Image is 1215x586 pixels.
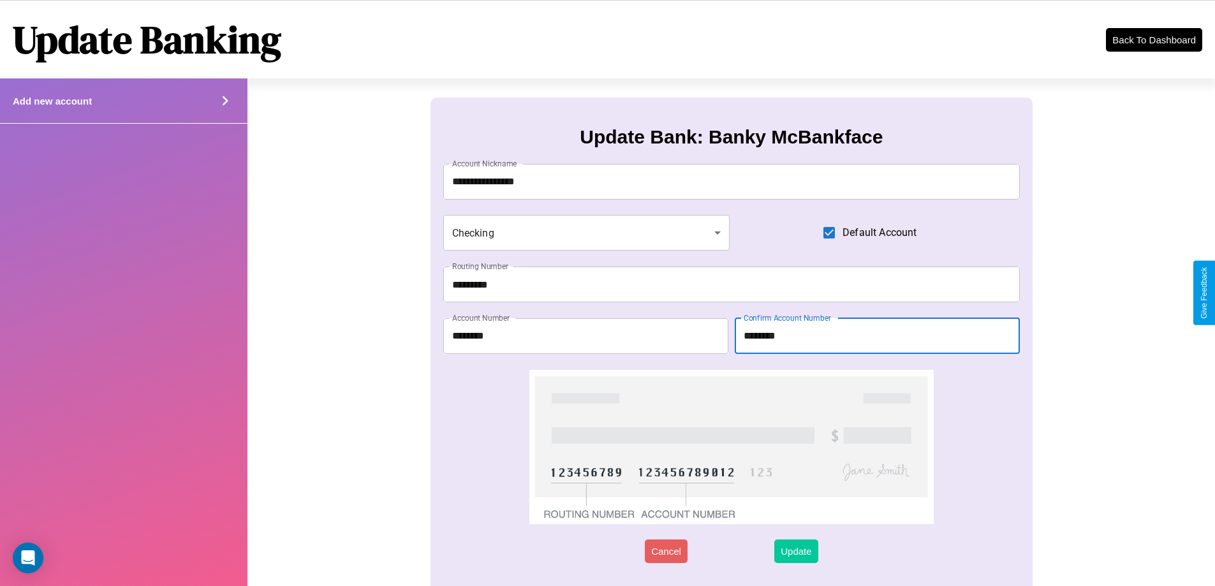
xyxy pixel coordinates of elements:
div: Give Feedback [1200,267,1209,319]
div: Checking [443,215,730,251]
label: Confirm Account Number [744,312,831,323]
label: Account Nickname [452,158,517,169]
h4: Add new account [13,96,92,106]
h1: Update Banking [13,13,281,66]
h3: Update Bank: Banky McBankface [580,126,883,148]
button: Back To Dashboard [1106,28,1202,52]
button: Cancel [645,539,688,563]
div: Open Intercom Messenger [13,543,43,573]
img: check [529,370,933,524]
span: Default Account [843,225,917,240]
label: Routing Number [452,261,508,272]
button: Update [774,539,818,563]
label: Account Number [452,312,510,323]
